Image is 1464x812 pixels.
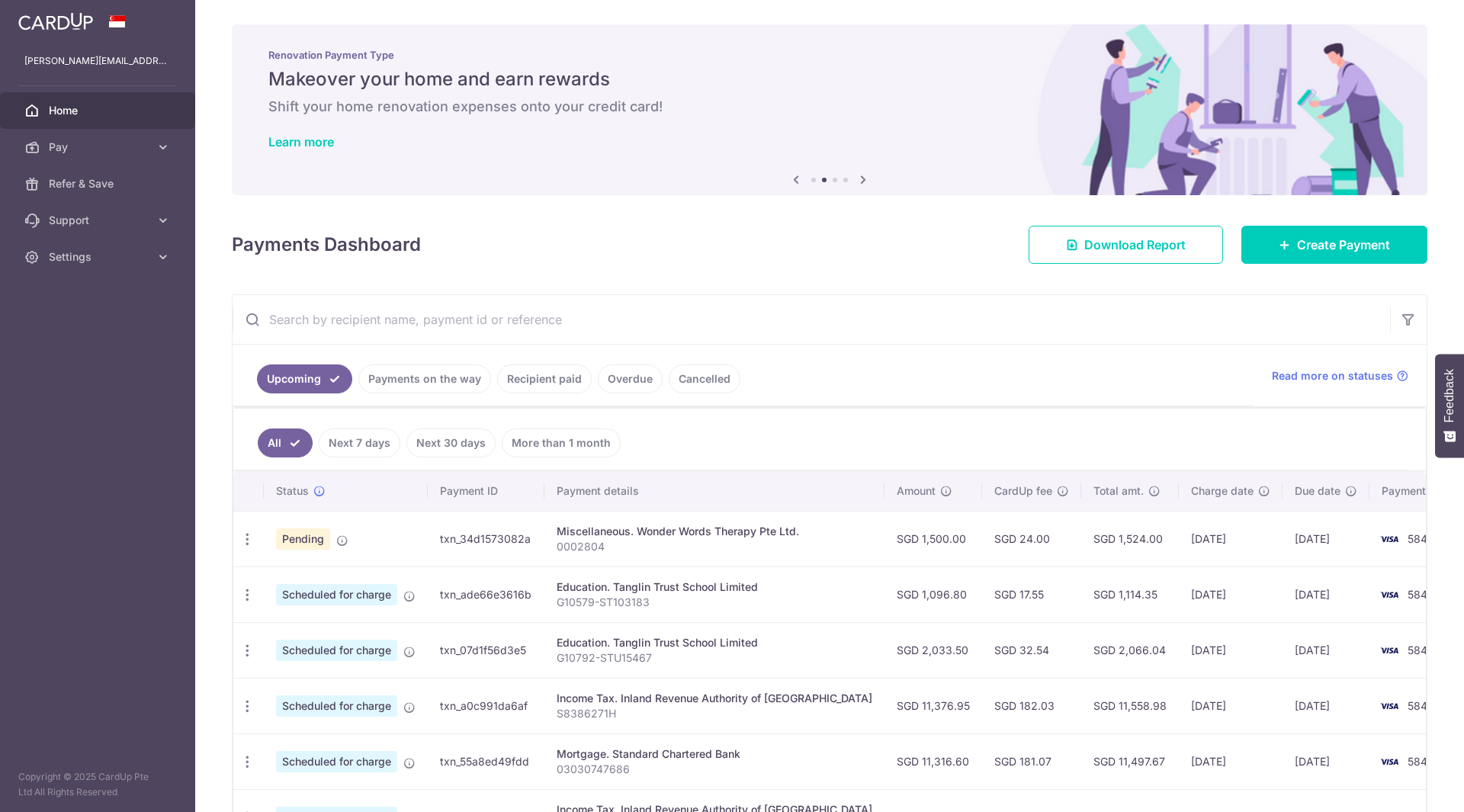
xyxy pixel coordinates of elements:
td: [DATE] [1179,733,1283,789]
td: SGD 182.03 [982,678,1081,733]
td: SGD 1,096.80 [884,566,982,622]
a: Create Payment [1241,226,1427,264]
span: 5848 [1408,755,1434,768]
td: SGD 1,500.00 [884,511,982,566]
span: Pending [276,528,330,550]
td: [DATE] [1283,566,1369,622]
span: Create Payment [1297,236,1390,254]
span: Scheduled for charge [276,584,397,605]
td: SGD 11,558.98 [1081,678,1179,733]
td: SGD 1,114.35 [1081,566,1179,622]
td: txn_34d1573082a [428,511,544,566]
span: Home [49,103,149,118]
span: Settings [49,249,149,265]
span: 5848 [1408,588,1434,601]
h4: Payments Dashboard [232,231,421,258]
th: Payment ID [428,471,544,511]
a: Next 7 days [319,428,400,457]
div: Miscellaneous. Wonder Words Therapy Pte Ltd. [557,524,872,539]
span: Total amt. [1093,483,1144,499]
span: Pay [49,140,149,155]
span: Feedback [1443,369,1456,422]
div: Education. Tanglin Trust School Limited [557,635,872,650]
span: 5848 [1408,699,1434,712]
span: Scheduled for charge [276,751,397,772]
td: [DATE] [1179,511,1283,566]
td: SGD 11,497.67 [1081,733,1179,789]
td: SGD 2,033.50 [884,622,982,678]
td: SGD 181.07 [982,733,1081,789]
p: 0002804 [557,539,872,554]
p: G10579-ST103183 [557,595,872,610]
span: Read more on statuses [1272,368,1393,384]
img: Bank Card [1374,697,1405,715]
th: Payment details [544,471,884,511]
span: Amount [897,483,936,499]
iframe: Opens a widget where you can find more information [1366,766,1449,804]
td: [DATE] [1283,622,1369,678]
td: SGD 17.55 [982,566,1081,622]
div: Income Tax. Inland Revenue Authority of [GEOGRAPHIC_DATA] [557,691,872,706]
span: Scheduled for charge [276,695,397,717]
td: SGD 24.00 [982,511,1081,566]
h5: Makeover your home and earn rewards [268,67,1391,91]
td: [DATE] [1179,678,1283,733]
div: Mortgage. Standard Chartered Bank [557,746,872,762]
span: Scheduled for charge [276,640,397,661]
a: All [258,428,313,457]
td: SGD 32.54 [982,622,1081,678]
p: G10792-STU15467 [557,650,872,666]
span: Refer & Save [49,176,149,191]
span: Charge date [1191,483,1254,499]
p: 03030747686 [557,762,872,777]
span: Status [276,483,309,499]
img: Renovation banner [232,24,1427,195]
span: Due date [1295,483,1340,499]
a: Recipient paid [497,364,592,393]
td: [DATE] [1179,622,1283,678]
td: txn_a0c991da6af [428,678,544,733]
td: txn_ade66e3616b [428,566,544,622]
a: Learn more [268,134,334,149]
td: SGD 11,316.60 [884,733,982,789]
td: SGD 11,376.95 [884,678,982,733]
img: Bank Card [1374,753,1405,771]
p: Renovation Payment Type [268,49,1391,61]
span: CardUp fee [994,483,1052,499]
a: Next 30 days [406,428,496,457]
td: [DATE] [1283,511,1369,566]
div: Education. Tanglin Trust School Limited [557,579,872,595]
p: [PERSON_NAME][EMAIL_ADDRESS][PERSON_NAME][DOMAIN_NAME] [24,53,171,69]
button: Feedback - Show survey [1435,354,1464,457]
a: Download Report [1029,226,1223,264]
span: 5848 [1408,532,1434,545]
td: SGD 1,524.00 [1081,511,1179,566]
td: txn_07d1f56d3e5 [428,622,544,678]
img: CardUp [18,12,93,30]
a: More than 1 month [502,428,621,457]
img: Bank Card [1374,586,1405,604]
td: [DATE] [1283,678,1369,733]
td: [DATE] [1179,566,1283,622]
td: SGD 2,066.04 [1081,622,1179,678]
p: S8386271H [557,706,872,721]
h6: Shift your home renovation expenses onto your credit card! [268,98,1391,116]
td: [DATE] [1283,733,1369,789]
a: Payments on the way [358,364,491,393]
a: Upcoming [257,364,352,393]
a: Overdue [598,364,663,393]
td: txn_55a8ed49fdd [428,733,544,789]
span: Support [49,213,149,228]
span: Download Report [1084,236,1186,254]
a: Read more on statuses [1272,368,1408,384]
input: Search by recipient name, payment id or reference [233,295,1390,344]
a: Cancelled [669,364,740,393]
img: Bank Card [1374,641,1405,660]
span: 5848 [1408,644,1434,656]
img: Bank Card [1374,530,1405,548]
